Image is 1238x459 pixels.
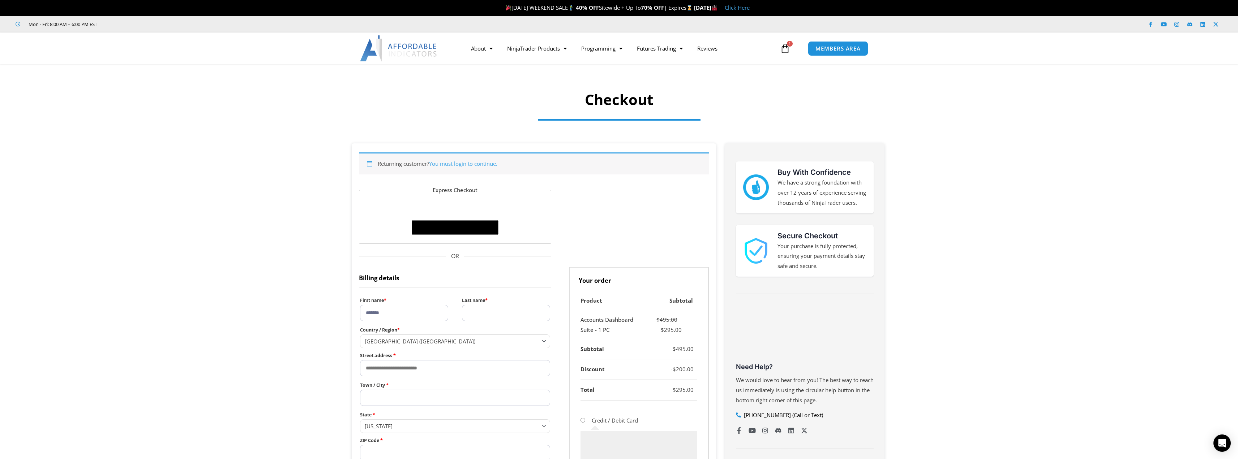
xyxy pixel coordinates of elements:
[694,4,717,11] strong: [DATE]
[673,345,676,352] span: $
[661,326,664,333] span: $
[410,199,500,218] iframe: Secure express checkout frame
[778,167,866,178] h3: Buy With Confidence
[412,220,498,235] button: Buy with GPay
[673,365,676,373] span: $
[673,386,676,393] span: $
[742,410,823,420] span: [PHONE_NUMBER] (Call or Text)
[656,316,677,323] bdi: 495.00
[787,41,793,47] span: 1
[360,410,551,419] label: State
[736,363,874,371] h3: Need Help?
[107,21,216,28] iframe: Customer reviews powered by Trustpilot
[630,40,690,57] a: Futures Trading
[661,326,682,333] bdi: 295.00
[360,436,551,445] label: ZIP Code
[778,230,866,241] h3: Secure Checkout
[429,160,497,167] a: You must login to continue.
[1213,434,1231,452] div: Open Intercom Messenger
[365,338,539,345] span: United States (US)
[736,376,874,404] span: We would love to hear from you! The best way to reach us immediately is using the circular help b...
[769,38,801,59] a: 1
[743,238,769,264] img: 1000913 | Affordable Indicators – NinjaTrader
[360,325,551,334] label: Country / Region
[656,316,660,323] span: $
[359,251,552,262] span: OR
[725,4,750,11] a: Click Here
[690,40,725,57] a: Reviews
[360,351,551,360] label: Street address
[581,291,644,311] th: Product
[673,345,694,352] bdi: 495.00
[687,5,692,10] img: ⌛
[576,4,599,11] strong: 40% OFF
[671,365,673,373] span: -
[815,46,861,51] span: MEMBERS AREA
[581,345,604,352] strong: Subtotal
[581,359,644,380] th: Discount
[360,334,551,348] span: Country / Region
[592,417,638,424] label: Credit / Debit Card
[574,40,630,57] a: Programming
[506,5,511,10] img: 🎉
[581,311,644,339] td: Accounts Dashboard Suite - 1 PC
[778,178,866,208] p: We have a strong foundation with over 12 years of experience serving thousands of NinjaTrader users.
[27,20,97,29] span: Mon - Fri: 8:00 AM – 6:00 PM EST
[365,423,539,430] span: Georgia
[360,419,551,433] span: State
[360,35,438,61] img: LogoAI | Affordable Indicators – NinjaTrader
[643,291,697,311] th: Subtotal
[673,386,694,393] bdi: 295.00
[673,365,694,373] bdi: 200.00
[568,5,574,10] img: 🏌️‍♂️
[462,296,550,305] label: Last name
[504,4,694,11] span: [DATE] WEEKEND SALE Sitewide + Up To | Expires
[464,40,778,57] nav: Menu
[360,296,448,305] label: First name
[712,5,717,10] img: 🏭
[500,40,574,57] a: NinjaTrader Products
[641,4,664,11] strong: 70% OFF
[743,174,769,200] img: mark thumbs good 43913 | Affordable Indicators – NinjaTrader
[581,386,595,393] strong: Total
[359,267,552,287] h3: Billing details
[360,381,551,390] label: Town / City
[778,241,866,272] p: Your purchase is fully protected, ensuring your payment details stay safe and secure.
[359,152,709,174] div: Returning customer?
[464,40,500,57] a: About
[569,267,709,291] h3: Your order
[428,185,483,195] legend: Express Checkout
[736,307,874,361] iframe: Customer reviews powered by Trustpilot
[808,41,868,56] a: MEMBERS AREA
[380,90,858,110] h1: Checkout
